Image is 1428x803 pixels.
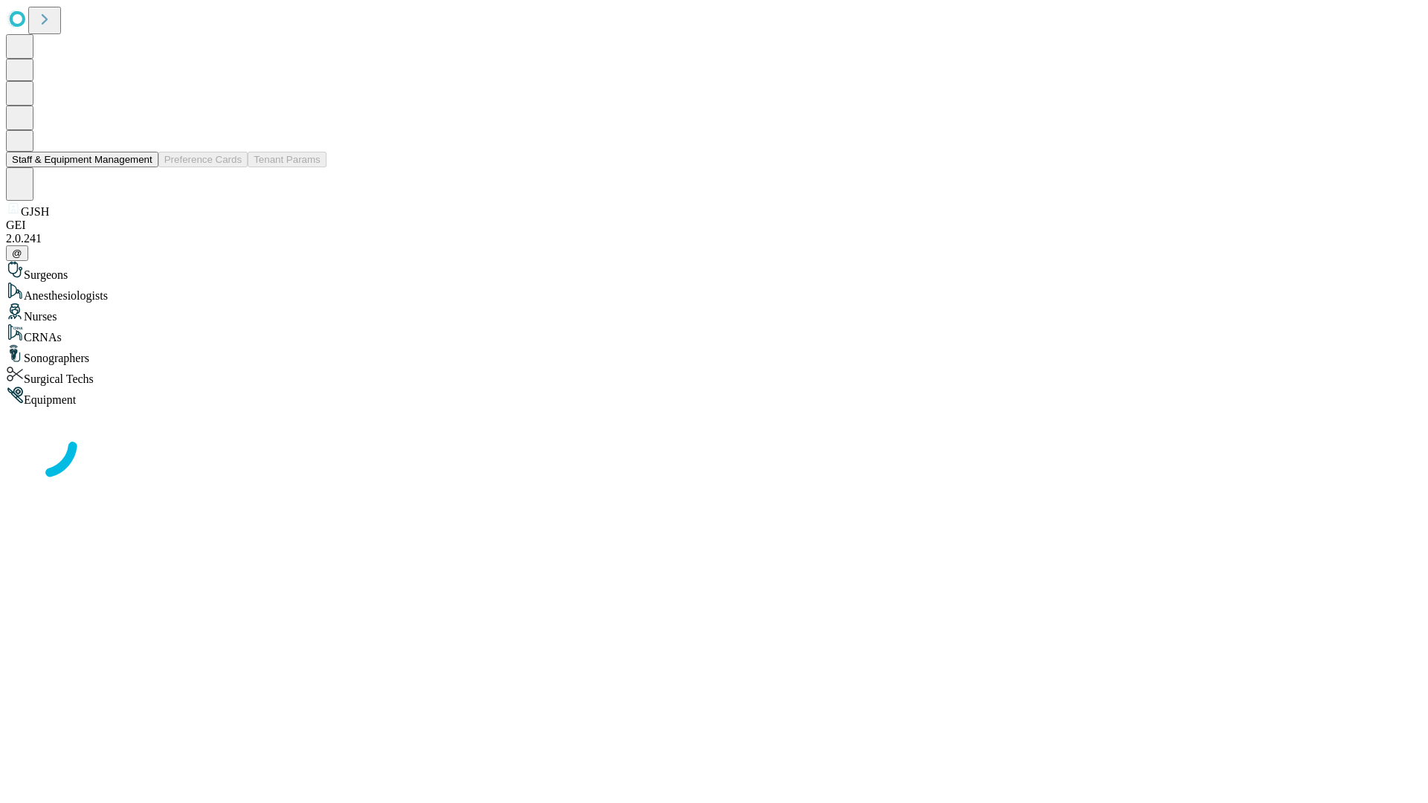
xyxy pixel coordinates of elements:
[158,152,248,167] button: Preference Cards
[6,232,1422,245] div: 2.0.241
[6,245,28,261] button: @
[6,323,1422,344] div: CRNAs
[248,152,327,167] button: Tenant Params
[6,152,158,167] button: Staff & Equipment Management
[6,219,1422,232] div: GEI
[6,303,1422,323] div: Nurses
[21,205,49,218] span: GJSH
[6,365,1422,386] div: Surgical Techs
[12,248,22,259] span: @
[6,282,1422,303] div: Anesthesiologists
[6,344,1422,365] div: Sonographers
[6,386,1422,407] div: Equipment
[6,261,1422,282] div: Surgeons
